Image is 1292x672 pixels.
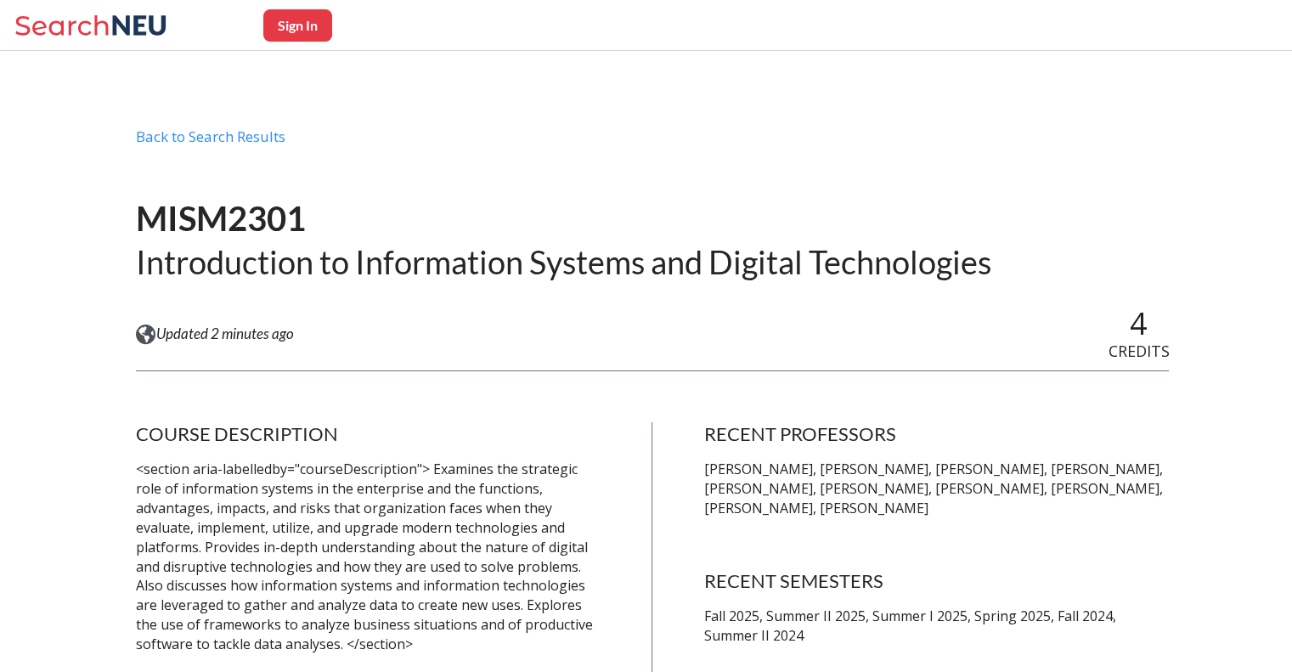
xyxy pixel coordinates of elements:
h2: Introduction to Information Systems and Digital Technologies [136,241,991,283]
p: [PERSON_NAME], [PERSON_NAME], [PERSON_NAME], [PERSON_NAME], [PERSON_NAME], [PERSON_NAME], [PERSON... [704,460,1170,518]
div: Back to Search Results [136,127,1170,160]
p: <section aria-labelledby="courseDescription"> Examines the strategic role of information systems ... [136,460,601,654]
span: 4 [1130,302,1148,344]
h4: COURSE DESCRIPTION [136,422,601,446]
h4: RECENT SEMESTERS [704,569,1170,593]
span: Updated 2 minutes ago [156,325,294,343]
span: CREDITS [1108,341,1169,361]
h4: RECENT PROFESSORS [704,422,1170,446]
p: Fall 2025, Summer II 2025, Summer I 2025, Spring 2025, Fall 2024, Summer II 2024 [704,607,1170,646]
button: Sign In [263,9,332,42]
h1: MISM2301 [136,197,991,240]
